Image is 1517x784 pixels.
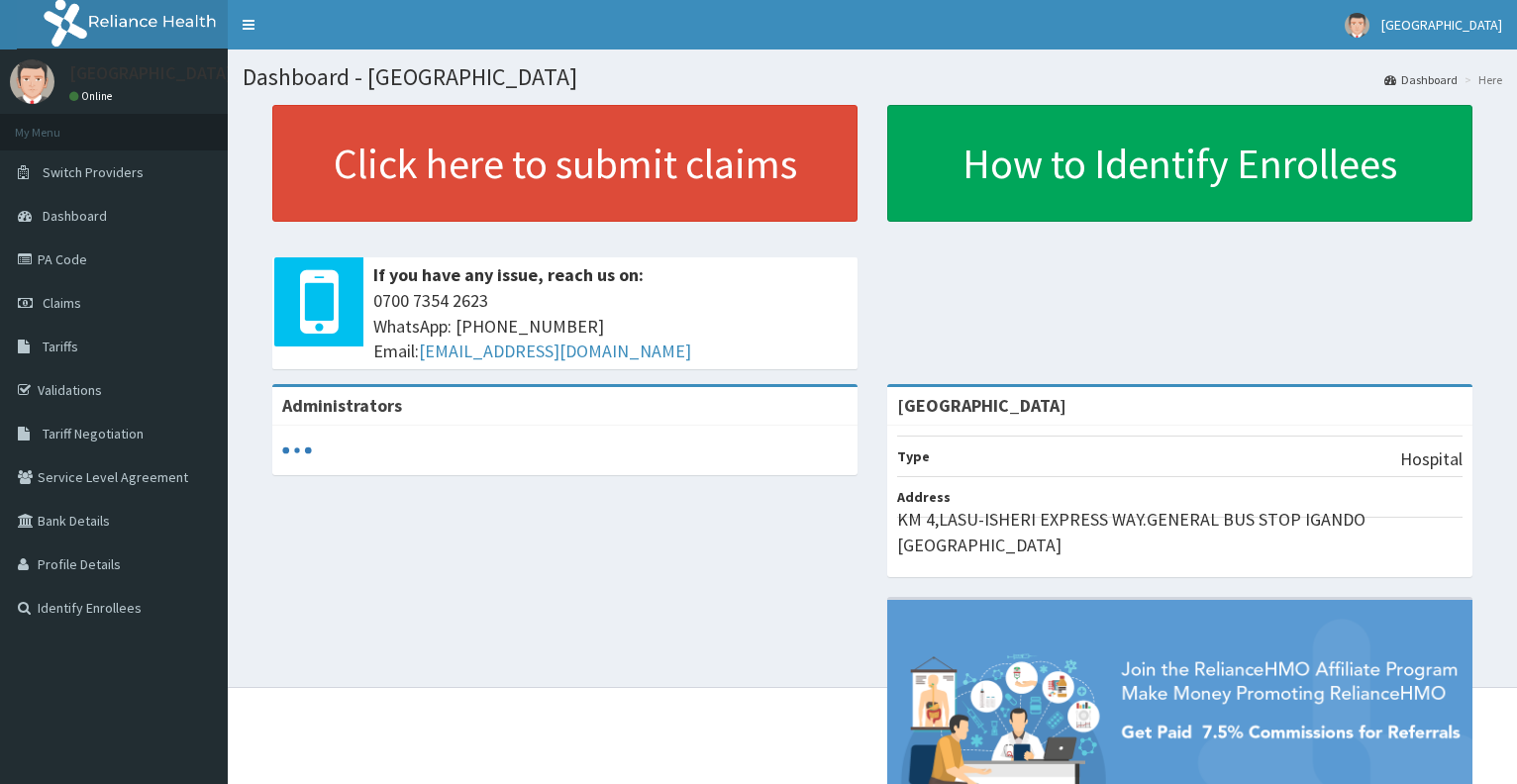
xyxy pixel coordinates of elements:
img: User Image [1345,13,1369,38]
span: Claims [43,294,81,312]
b: Address [897,488,951,506]
img: User Image [10,59,54,104]
a: How to Identify Enrollees [887,105,1472,222]
a: Click here to submit claims [272,105,858,222]
span: 0700 7354 2623 WhatsApp: [PHONE_NUMBER] Email: [373,288,848,364]
p: [GEOGRAPHIC_DATA] [69,64,233,82]
span: Switch Providers [43,163,144,181]
strong: [GEOGRAPHIC_DATA] [897,394,1066,417]
b: Administrators [282,394,402,417]
li: Here [1460,71,1502,88]
b: Type [897,447,930,465]
a: Dashboard [1384,71,1458,88]
a: [EMAIL_ADDRESS][DOMAIN_NAME] [419,340,691,362]
span: Dashboard [43,207,107,225]
svg: audio-loading [282,436,312,465]
span: Tariffs [43,338,78,355]
h1: Dashboard - [GEOGRAPHIC_DATA] [243,64,1502,90]
b: If you have any issue, reach us on: [373,263,644,286]
span: Tariff Negotiation [43,425,144,442]
p: KM 4,LASU-ISHERI EXPRESS WAY.GENERAL BUS STOP IGANDO [GEOGRAPHIC_DATA] [897,507,1463,557]
span: [GEOGRAPHIC_DATA] [1381,16,1502,34]
p: Hospital [1400,446,1463,472]
a: Online [69,89,117,103]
